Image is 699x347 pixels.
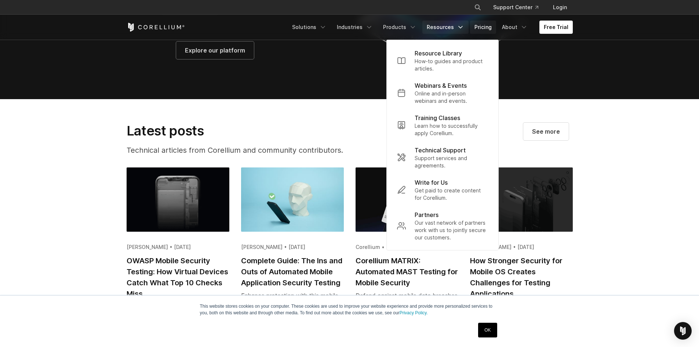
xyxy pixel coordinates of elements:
a: Corellium MATRIX: Automated MAST Testing for Mobile Security Corellium • [DATE] Corellium MATRIX:... [356,167,458,344]
a: About [498,21,532,34]
p: Technical Support [415,146,466,155]
a: Technical Support Support services and agreements. [391,141,494,174]
a: Corellium Home [127,23,185,32]
a: Resources [422,21,469,34]
img: How Stronger Security for Mobile OS Creates Challenges for Testing Applications [470,167,573,231]
p: How-to guides and product articles. [415,58,488,72]
div: [PERSON_NAME] • [DATE] [241,243,344,251]
img: Corellium MATRIX: Automated MAST Testing for Mobile Security [356,167,458,231]
p: Support services and agreements. [415,155,488,169]
h2: Corellium MATRIX: Automated MAST Testing for Mobile Security [356,255,458,288]
a: Solutions [288,21,331,34]
img: Complete Guide: The Ins and Outs of Automated Mobile Application Security Testing [241,167,344,231]
a: Privacy Policy. [400,310,428,315]
h2: Complete Guide: The Ins and Outs of Automated Mobile Application Security Testing [241,255,344,288]
span: Explore our platform [185,46,245,55]
a: Login [547,1,573,14]
p: This website stores cookies on your computer. These cookies are used to improve your website expe... [200,303,499,316]
div: Defend against mobile data breaches with MATRIX. Discover how Corellium automates MAST testing an... [356,291,458,335]
a: Industries [332,21,377,34]
span: See more [532,127,560,136]
div: [PERSON_NAME] • [DATE] [470,243,573,251]
a: Support Center [487,1,544,14]
div: Corellium • [DATE] [356,243,458,251]
p: Technical articles from Corellium and community contributors. [127,145,377,156]
h2: OWASP Mobile Security Testing: How Virtual Devices Catch What Top 10 Checks Miss [127,255,229,299]
a: Complete Guide: The Ins and Outs of Automated Mobile Application Security Testing [PERSON_NAME] •... [241,167,344,344]
p: Our vast network of partners work with us to jointly secure our customers. [415,219,488,241]
a: Free Trial [539,21,573,34]
p: Get paid to create content for Corellium. [415,187,488,202]
a: Webinars & Events Online and in-person webinars and events. [391,77,494,109]
p: Online and in-person webinars and events. [415,90,488,105]
div: [PERSON_NAME] • [DATE] [127,243,229,251]
img: OWASP Mobile Security Testing: How Virtual Devices Catch What Top 10 Checks Miss [127,167,229,231]
div: Navigation Menu [288,21,573,34]
a: Explore our platform [176,41,254,59]
p: Webinars & Events [415,81,467,90]
p: Learn how to successfully apply Corellium. [415,122,488,137]
p: Resource Library [415,49,462,58]
h2: Latest posts [127,123,377,139]
button: Search [471,1,484,14]
a: OK [478,323,497,337]
h2: How Stronger Security for Mobile OS Creates Challenges for Testing Applications [470,255,573,299]
p: Partners [415,210,438,219]
a: Products [379,21,421,34]
a: Partners Our vast network of partners work with us to jointly secure our customers. [391,206,494,246]
a: Visit our blog [523,123,569,140]
a: Resource Library How-to guides and product articles. [391,44,494,77]
div: Enhance protection with this mobile application security testing guide. Learn how automated appli... [241,291,344,335]
div: Navigation Menu [465,1,573,14]
a: Pricing [470,21,496,34]
a: Write for Us Get paid to create content for Corellium. [391,174,494,206]
div: Open Intercom Messenger [674,322,692,340]
p: Training Classes [415,113,460,122]
a: Training Classes Learn how to successfully apply Corellium. [391,109,494,141]
a: OWASP Mobile Security Testing: How Virtual Devices Catch What Top 10 Checks Miss [PERSON_NAME] • ... [127,167,229,346]
p: Write for Us [415,178,448,187]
